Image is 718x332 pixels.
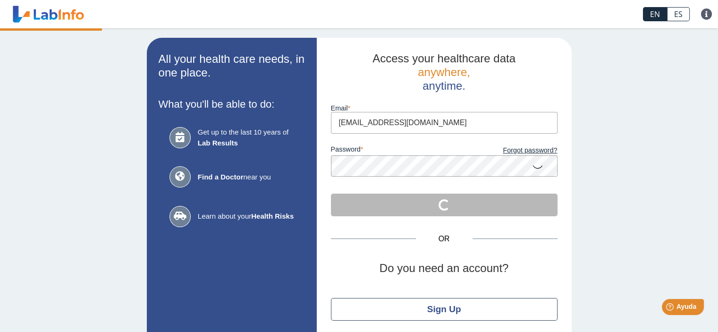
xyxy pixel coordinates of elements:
[159,98,305,110] h3: What you'll be able to do:
[643,7,667,21] a: EN
[198,173,244,181] b: Find a Doctor
[667,7,690,21] a: ES
[159,52,305,80] h2: All your health care needs, in one place.
[331,298,558,321] button: Sign Up
[251,212,294,220] b: Health Risks
[634,295,708,322] iframe: Help widget launcher
[331,262,558,275] h2: Do you need an account?
[331,104,558,112] label: Email
[331,145,444,156] label: password
[416,233,473,245] span: OR
[198,211,294,222] span: Learn about your
[372,52,515,65] span: Access your healthcare data
[444,145,558,156] a: Forgot password?
[198,139,238,147] b: Lab Results
[422,79,465,92] span: anytime.
[198,127,294,148] span: Get up to the last 10 years of
[198,172,294,183] span: near you
[418,66,470,78] span: anywhere,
